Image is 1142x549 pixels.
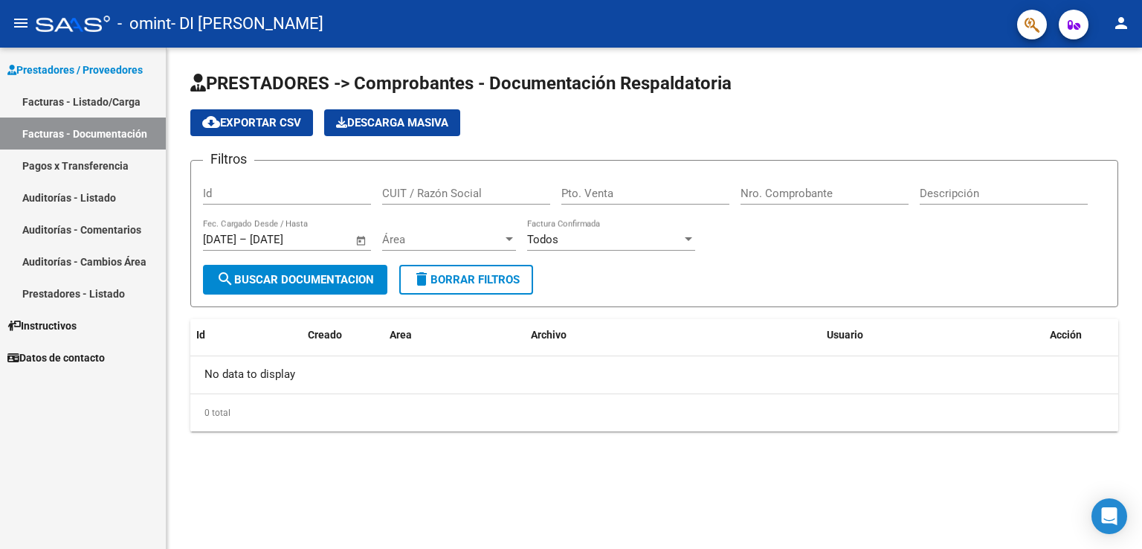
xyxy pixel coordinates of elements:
datatable-header-cell: Area [384,319,525,351]
app-download-masive: Descarga masiva de comprobantes (adjuntos) [324,109,460,136]
mat-icon: menu [12,14,30,32]
span: Área [382,233,503,246]
span: Prestadores / Proveedores [7,62,143,78]
div: No data to display [190,356,1118,394]
span: Instructivos [7,318,77,334]
span: Buscar Documentacion [216,273,374,286]
datatable-header-cell: Acción [1044,319,1118,351]
span: – [239,233,247,246]
div: 0 total [190,394,1118,431]
button: Descarga Masiva [324,109,460,136]
datatable-header-cell: Usuario [821,319,1044,351]
span: Creado [308,329,342,341]
span: Todos [527,233,558,246]
datatable-header-cell: Creado [302,319,384,351]
span: PRESTADORES -> Comprobantes - Documentación Respaldatoria [190,73,732,94]
span: Acción [1050,329,1082,341]
mat-icon: person [1112,14,1130,32]
button: Borrar Filtros [399,265,533,295]
span: Area [390,329,412,341]
mat-icon: delete [413,270,430,288]
input: End date [250,233,322,246]
mat-icon: search [216,270,234,288]
datatable-header-cell: Archivo [525,319,821,351]
span: - DI [PERSON_NAME] [171,7,323,40]
span: Id [196,329,205,341]
h3: Filtros [203,149,254,170]
span: Archivo [531,329,567,341]
span: Borrar Filtros [413,273,520,286]
span: Datos de contacto [7,350,105,366]
input: Start date [203,233,236,246]
datatable-header-cell: Id [190,319,250,351]
span: Exportar CSV [202,116,301,129]
span: - omint [117,7,171,40]
button: Buscar Documentacion [203,265,387,295]
button: Open calendar [353,232,370,249]
span: Usuario [827,329,863,341]
mat-icon: cloud_download [202,113,220,131]
div: Open Intercom Messenger [1091,498,1127,534]
span: Descarga Masiva [336,116,448,129]
button: Exportar CSV [190,109,313,136]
